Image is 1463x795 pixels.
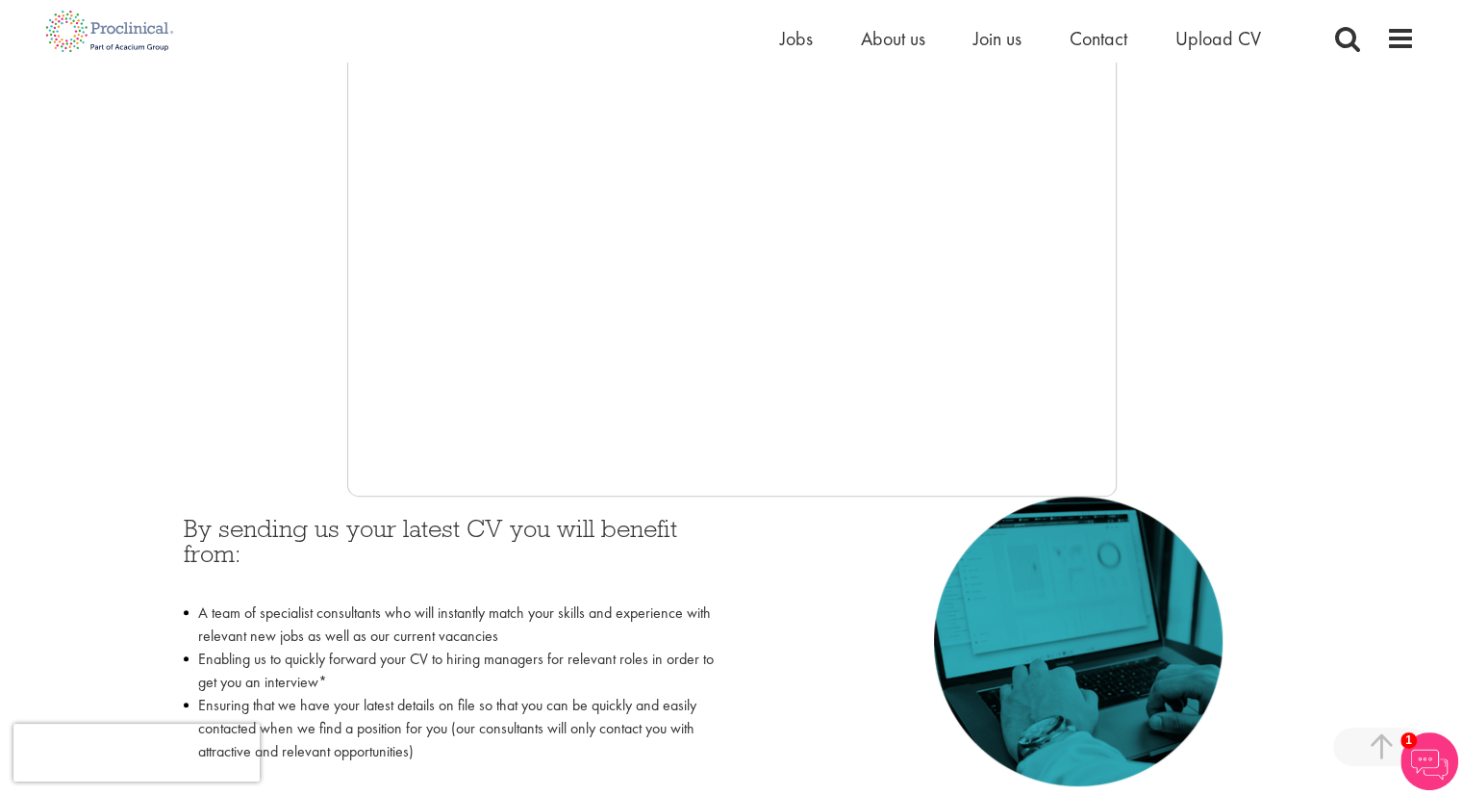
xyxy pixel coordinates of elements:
[780,26,813,51] a: Jobs
[184,516,718,592] h3: By sending us your latest CV you will benefit from:
[13,724,260,782] iframe: reCAPTCHA
[1400,732,1458,790] img: Chatbot
[861,26,925,51] a: About us
[184,602,718,648] li: A team of specialist consultants who will instantly match your skills and experience with relevan...
[1070,26,1127,51] a: Contact
[973,26,1022,51] a: Join us
[1400,732,1417,749] span: 1
[184,648,718,694] li: Enabling us to quickly forward your CV to hiring managers for relevant roles in order to get you ...
[184,694,718,786] li: Ensuring that we have your latest details on file so that you can be quickly and easily contacted...
[1175,26,1261,51] a: Upload CV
